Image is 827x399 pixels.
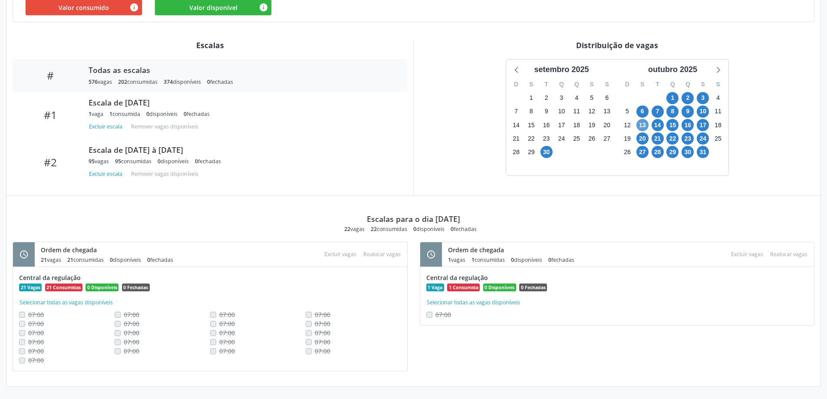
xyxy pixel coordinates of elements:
span: 0 [146,110,149,118]
div: Q [569,78,584,91]
i: Valor consumido por agendamentos feitos para este serviço [129,3,139,12]
span: Não é possivel realocar uma vaga consumida [28,356,44,364]
span: domingo, 12 de outubro de 2025 [621,119,633,131]
span: 21 [41,256,47,264]
span: quarta-feira, 17 de setembro de 2025 [555,119,567,131]
div: consumidas [115,158,152,165]
span: Não é possivel realocar uma vaga consumida [219,310,235,319]
span: sábado, 18 de outubro de 2025 [712,119,724,131]
span: quinta-feira, 2 de outubro de 2025 [682,92,694,104]
span: 0 Disponíveis [483,284,516,291]
span: domingo, 21 de setembro de 2025 [510,132,522,145]
span: sexta-feira, 17 de outubro de 2025 [697,119,709,131]
div: S [524,78,539,91]
div: disponíveis [110,256,141,264]
span: sábado, 27 de setembro de 2025 [601,132,613,145]
span: quarta-feira, 15 de outubro de 2025 [666,119,679,131]
div: fechadas [207,78,233,86]
span: 1 [448,256,451,264]
span: quinta-feira, 9 de outubro de 2025 [682,106,694,118]
button: Excluir escala [89,121,126,132]
span: terça-feira, 16 de setembro de 2025 [540,119,553,131]
span: terça-feira, 21 de outubro de 2025 [652,132,664,145]
span: 95 [89,158,95,165]
div: vaga [89,110,103,118]
span: sexta-feira, 24 de outubro de 2025 [697,132,709,145]
span: quarta-feira, 3 de setembro de 2025 [555,92,567,104]
span: Não é possivel realocar uma vaga consumida [315,338,330,346]
span: domingo, 14 de setembro de 2025 [510,119,522,131]
div: outubro 2025 [645,64,701,76]
div: vagas [344,225,365,233]
div: Ordem de chegada [448,245,580,254]
div: Central da regulação [19,273,401,282]
div: Q [665,78,680,91]
div: Escala de [DATE] à [DATE] [89,145,395,155]
div: disponíveis [164,78,201,86]
span: Não é possivel realocar uma vaga consumida [315,320,330,328]
span: segunda-feira, 13 de outubro de 2025 [636,119,649,131]
div: Escolha as vagas para excluir [321,248,360,260]
span: Não é possivel realocar uma vaga consumida [124,338,139,346]
span: segunda-feira, 29 de setembro de 2025 [525,146,537,158]
div: Q [554,78,569,91]
span: Não é possivel realocar uma vaga consumida [28,338,44,346]
span: segunda-feira, 27 de outubro de 2025 [636,146,649,158]
span: quarta-feira, 22 de outubro de 2025 [666,132,679,145]
div: setembro 2025 [530,64,592,76]
span: 0 [110,256,113,264]
div: D [509,78,524,91]
span: terça-feira, 30 de setembro de 2025 [540,146,553,158]
span: quinta-feira, 4 de setembro de 2025 [570,92,583,104]
span: Valor disponível [189,3,237,12]
span: Não é possivel realocar uma vaga consumida [435,310,451,319]
span: sexta-feira, 5 de setembro de 2025 [586,92,598,104]
div: consumidas [371,225,407,233]
div: Escolha as vagas para realocar [360,248,404,260]
div: fechadas [548,256,574,264]
div: fechadas [147,256,173,264]
span: sexta-feira, 10 de outubro de 2025 [697,106,709,118]
div: vagas [41,256,61,264]
span: quinta-feira, 23 de outubro de 2025 [682,132,694,145]
span: sábado, 20 de setembro de 2025 [601,119,613,131]
span: 0 [147,256,150,264]
span: 0 [413,225,416,233]
span: quarta-feira, 8 de outubro de 2025 [666,106,679,118]
span: Não é possivel realocar uma vaga consumida [28,310,44,319]
div: consumidas [118,78,158,86]
span: 1 [109,110,112,118]
span: 0 [195,158,198,165]
span: domingo, 28 de setembro de 2025 [510,146,522,158]
span: domingo, 19 de outubro de 2025 [621,132,633,145]
span: 0 [158,158,161,165]
div: S [711,78,726,91]
span: Valor consumido [59,3,109,12]
div: Ordem de chegada [41,245,179,254]
span: quarta-feira, 29 de outubro de 2025 [666,146,679,158]
span: 0 Disponíveis [86,284,119,291]
div: S [584,78,600,91]
span: quinta-feira, 30 de outubro de 2025 [682,146,694,158]
div: # [19,69,82,82]
span: sábado, 6 de setembro de 2025 [601,92,613,104]
div: #2 [19,156,82,168]
span: 0 Fechadas [519,284,547,291]
span: quarta-feira, 24 de setembro de 2025 [555,132,567,145]
div: Escolha as vagas para realocar [767,248,811,260]
span: 1 [471,256,474,264]
span: Não é possivel realocar uma vaga consumida [124,329,139,337]
span: sexta-feira, 26 de setembro de 2025 [586,132,598,145]
button: Selecionar todas as vagas disponíveis [19,298,113,307]
span: Não é possivel realocar uma vaga consumida [124,347,139,355]
span: Não é possivel realocar uma vaga consumida [28,329,44,337]
span: 21 Consumidas [45,284,82,291]
i: Valor disponível para agendamentos feitos para este serviço [259,3,268,12]
span: sábado, 11 de outubro de 2025 [712,106,724,118]
span: segunda-feira, 1 de setembro de 2025 [525,92,537,104]
div: vagas [448,256,465,264]
span: sexta-feira, 19 de setembro de 2025 [586,119,598,131]
span: Não é possivel realocar uma vaga consumida [219,329,235,337]
span: 95 [115,158,121,165]
span: 0 [511,256,514,264]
